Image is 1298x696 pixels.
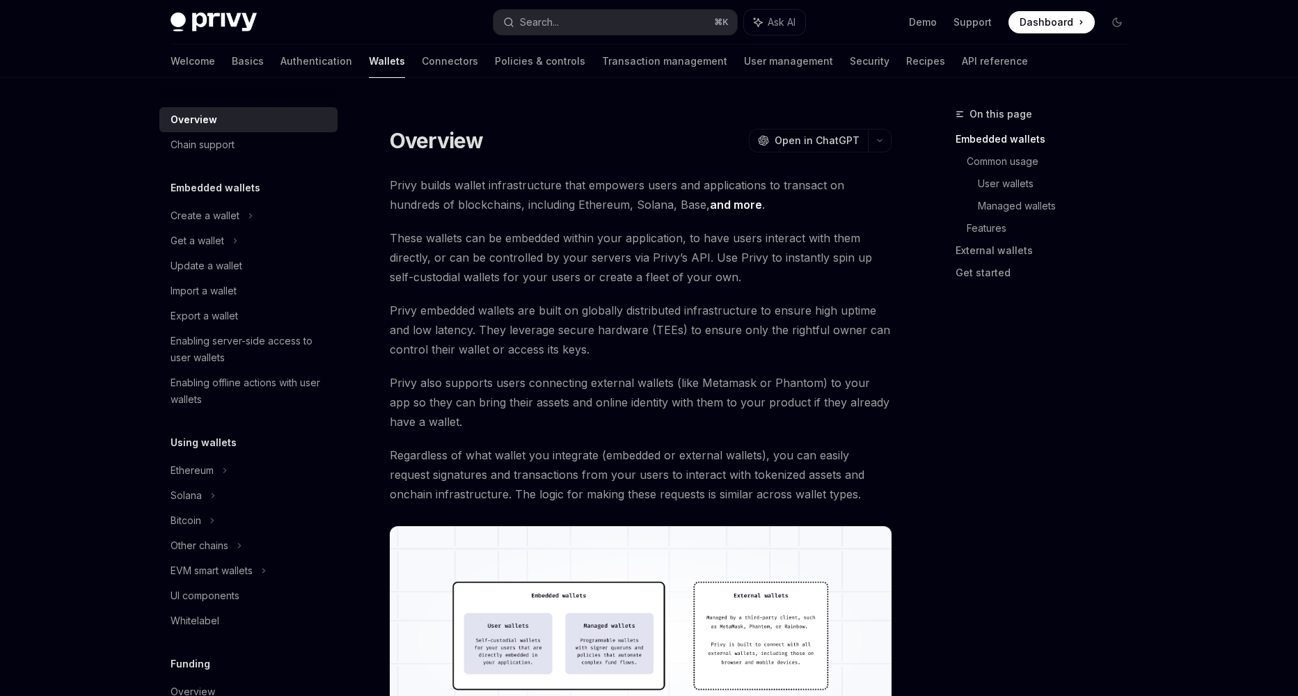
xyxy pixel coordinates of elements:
[978,195,1139,217] a: Managed wallets
[171,512,201,529] div: Bitcoin
[520,14,559,31] div: Search...
[602,45,727,78] a: Transaction management
[171,587,239,604] div: UI components
[171,308,238,324] div: Export a wallet
[171,180,260,196] h5: Embedded wallets
[280,45,352,78] a: Authentication
[390,445,892,504] span: Regardless of what wallet you integrate (embedded or external wallets), you can easily request si...
[159,329,338,370] a: Enabling server-side access to user wallets
[710,198,762,212] a: and more
[171,207,239,224] div: Create a wallet
[171,283,237,299] div: Import a wallet
[495,45,585,78] a: Policies & controls
[369,45,405,78] a: Wallets
[171,537,228,554] div: Other chains
[1106,11,1128,33] button: Toggle dark mode
[493,10,737,35] button: Search...⌘K
[962,45,1028,78] a: API reference
[159,303,338,329] a: Export a wallet
[390,128,484,153] h1: Overview
[775,134,860,148] span: Open in ChatGPT
[390,175,892,214] span: Privy builds wallet infrastructure that empowers users and applications to transact on hundreds o...
[1020,15,1073,29] span: Dashboard
[171,656,210,672] h5: Funding
[171,136,235,153] div: Chain support
[159,253,338,278] a: Update a wallet
[171,333,329,366] div: Enabling server-side access to user wallets
[969,106,1032,122] span: On this page
[953,15,992,29] a: Support
[744,10,805,35] button: Ask AI
[159,107,338,132] a: Overview
[1008,11,1095,33] a: Dashboard
[171,434,237,451] h5: Using wallets
[967,150,1139,173] a: Common usage
[171,487,202,504] div: Solana
[956,128,1139,150] a: Embedded wallets
[744,45,833,78] a: User management
[749,129,868,152] button: Open in ChatGPT
[232,45,264,78] a: Basics
[159,608,338,633] a: Whitelabel
[956,239,1139,262] a: External wallets
[159,278,338,303] a: Import a wallet
[171,462,214,479] div: Ethereum
[422,45,478,78] a: Connectors
[171,562,253,579] div: EVM smart wallets
[390,373,892,432] span: Privy also supports users connecting external wallets (like Metamask or Phantom) to your app so t...
[159,583,338,608] a: UI components
[159,370,338,412] a: Enabling offline actions with user wallets
[171,45,215,78] a: Welcome
[850,45,889,78] a: Security
[906,45,945,78] a: Recipes
[171,374,329,408] div: Enabling offline actions with user wallets
[171,258,242,274] div: Update a wallet
[768,15,796,29] span: Ask AI
[956,262,1139,284] a: Get started
[967,217,1139,239] a: Features
[390,228,892,287] span: These wallets can be embedded within your application, to have users interact with them directly,...
[171,612,219,629] div: Whitelabel
[159,132,338,157] a: Chain support
[171,13,257,32] img: dark logo
[714,17,729,28] span: ⌘ K
[171,232,224,249] div: Get a wallet
[390,301,892,359] span: Privy embedded wallets are built on globally distributed infrastructure to ensure high uptime and...
[978,173,1139,195] a: User wallets
[171,111,217,128] div: Overview
[909,15,937,29] a: Demo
